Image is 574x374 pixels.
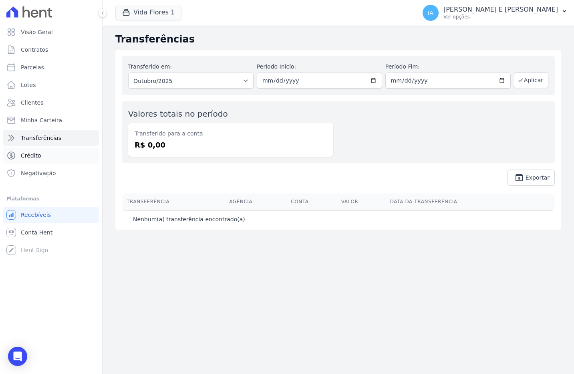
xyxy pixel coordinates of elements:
[443,6,558,14] p: [PERSON_NAME] E [PERSON_NAME]
[21,169,56,177] span: Negativação
[3,77,99,93] a: Lotes
[508,170,555,186] a: unarchive Exportar
[21,46,48,54] span: Contratos
[385,63,511,71] label: Período Fim:
[416,2,574,24] button: IA [PERSON_NAME] E [PERSON_NAME] Ver opções
[428,10,433,16] span: IA
[133,215,245,223] p: Nenhum(a) transferência encontrado(a)
[135,129,327,138] dt: Transferido para a conta
[3,59,99,75] a: Parcelas
[3,130,99,146] a: Transferências
[115,5,181,20] button: Vida Flores 1
[21,228,52,237] span: Conta Hent
[21,211,51,219] span: Recebíveis
[21,63,44,71] span: Parcelas
[21,134,61,142] span: Transferências
[21,28,53,36] span: Visão Geral
[128,109,228,119] label: Valores totais no período
[3,224,99,241] a: Conta Hent
[514,72,548,88] button: Aplicar
[443,14,558,20] p: Ver opções
[514,173,524,182] i: unarchive
[3,112,99,128] a: Minha Carteira
[135,139,327,150] dd: R$ 0,00
[3,207,99,223] a: Recebíveis
[128,63,172,70] label: Transferido em:
[387,194,540,210] th: Data da Transferência
[3,24,99,40] a: Visão Geral
[257,63,382,71] label: Período Inicío:
[3,165,99,181] a: Negativação
[288,194,338,210] th: Conta
[21,152,41,160] span: Crédito
[3,95,99,111] a: Clientes
[338,194,387,210] th: Valor
[123,194,226,210] th: Transferência
[115,32,561,46] h2: Transferências
[3,148,99,164] a: Crédito
[21,116,62,124] span: Minha Carteira
[226,194,288,210] th: Agência
[8,347,27,366] div: Open Intercom Messenger
[21,99,43,107] span: Clientes
[3,42,99,58] a: Contratos
[6,194,96,204] div: Plataformas
[526,175,550,180] span: Exportar
[21,81,36,89] span: Lotes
